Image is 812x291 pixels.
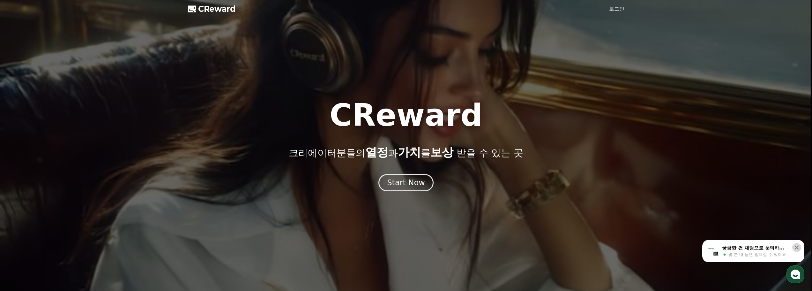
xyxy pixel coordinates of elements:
[2,203,42,218] a: 홈
[188,4,236,14] a: CReward
[430,146,453,159] span: 보상
[20,212,24,217] span: 홈
[365,146,388,159] span: 열정
[82,203,123,218] a: 설정
[378,174,434,191] button: Start Now
[198,4,236,14] span: CReward
[289,146,523,159] p: 크리에이터분들의 과 를 받을 수 있는 곳
[99,212,106,217] span: 설정
[398,146,421,159] span: 가치
[58,212,66,218] span: 대화
[609,5,624,13] a: 로그인
[378,180,434,187] a: Start Now
[42,203,82,218] a: 대화
[330,100,482,131] h1: CReward
[387,178,425,188] div: Start Now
